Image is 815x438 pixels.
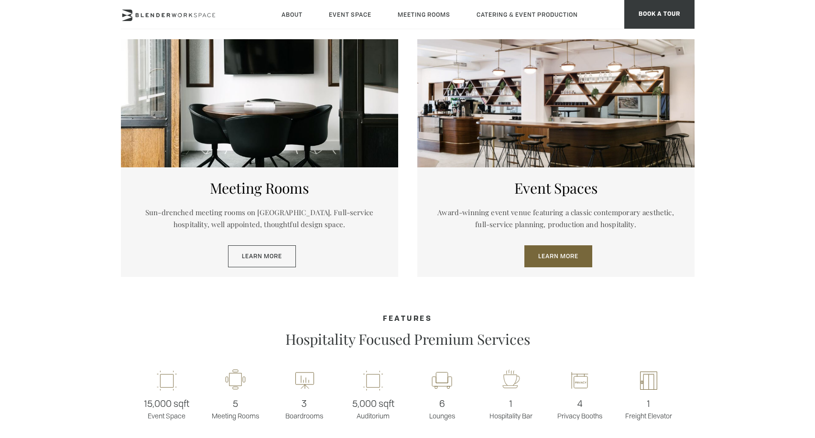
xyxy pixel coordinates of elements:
p: Event Space [132,396,201,420]
span: 15,000 sqft [132,396,201,411]
span: 6 [408,396,477,411]
span: 1 [477,396,545,411]
iframe: Chat Widget [643,316,815,438]
p: Auditorium [339,396,408,420]
p: Lounges [408,396,477,420]
span: 5 [201,396,270,411]
p: Hospitality Focused Premium Services [240,330,575,348]
h5: Meeting Rooms [135,179,384,197]
h4: Features [121,315,695,323]
a: Learn More [524,245,592,267]
p: Boardrooms [270,396,339,420]
span: 3 [270,396,339,411]
span: 1 [614,396,683,411]
img: workspace-nyc-hospitality-icon-2x.png [499,369,523,392]
p: Meeting Rooms [201,396,270,420]
span: 5,000 sqft [339,396,408,411]
p: Freight Elevator [614,396,683,420]
h5: Event Spaces [432,179,680,197]
p: Hospitality Bar [477,396,545,420]
p: Privacy Booths [545,396,614,420]
a: Learn More [228,245,296,267]
p: Sun-drenched meeting rooms on [GEOGRAPHIC_DATA]. Full-service hospitality, well appointed, though... [135,207,384,231]
p: Award-winning event venue featuring a classic contemporary aesthetic, full-service planning, prod... [432,207,680,231]
span: 4 [545,396,614,411]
